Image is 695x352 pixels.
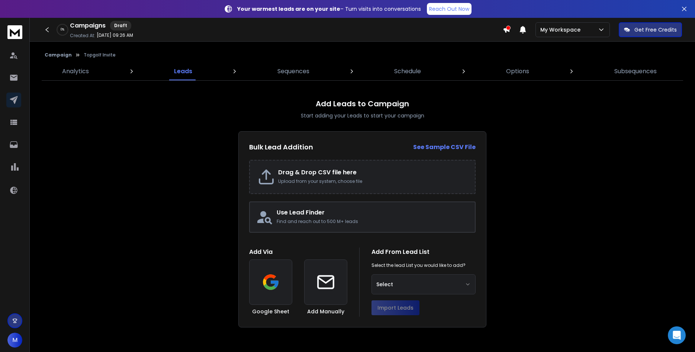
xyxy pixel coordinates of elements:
[7,25,22,39] img: logo
[506,67,529,76] p: Options
[277,67,309,76] p: Sequences
[540,26,583,33] p: My Workspace
[394,67,421,76] p: Schedule
[249,142,313,152] h2: Bulk Lead Addition
[62,67,89,76] p: Analytics
[390,62,425,80] a: Schedule
[61,28,64,32] p: 0 %
[84,52,116,58] p: Topgolf Invite
[413,143,476,151] strong: See Sample CSV File
[237,5,340,13] strong: Your warmest leads are on your site
[249,248,347,256] h1: Add Via
[237,5,421,13] p: – Turn visits into conversations
[634,26,677,33] p: Get Free Credits
[252,308,289,315] h3: Google Sheet
[371,262,466,268] p: Select the lead List you would like to add?
[97,32,133,38] p: [DATE] 09:26 AM
[619,22,682,37] button: Get Free Credits
[58,62,93,80] a: Analytics
[301,112,424,119] p: Start adding your Leads to start your campaign
[307,308,344,315] h3: Add Manually
[376,281,393,288] span: Select
[278,178,467,184] p: Upload from your system, choose file
[427,3,472,15] a: Reach Out Now
[278,168,467,177] h2: Drag & Drop CSV file here
[502,62,534,80] a: Options
[316,99,409,109] h1: Add Leads to Campaign
[429,5,469,13] p: Reach Out Now
[170,62,197,80] a: Leads
[273,62,314,80] a: Sequences
[614,67,657,76] p: Subsequences
[371,248,476,256] h1: Add From Lead List
[174,67,192,76] p: Leads
[668,326,686,344] div: Open Intercom Messenger
[277,208,469,217] h2: Use Lead Finder
[45,52,72,58] button: Campaign
[70,21,106,30] h1: Campaigns
[277,219,469,225] p: Find and reach out to 500 M+ leads
[610,62,661,80] a: Subsequences
[70,33,95,39] p: Created At:
[413,143,476,152] a: See Sample CSV File
[7,333,22,348] button: M
[110,21,131,30] div: Draft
